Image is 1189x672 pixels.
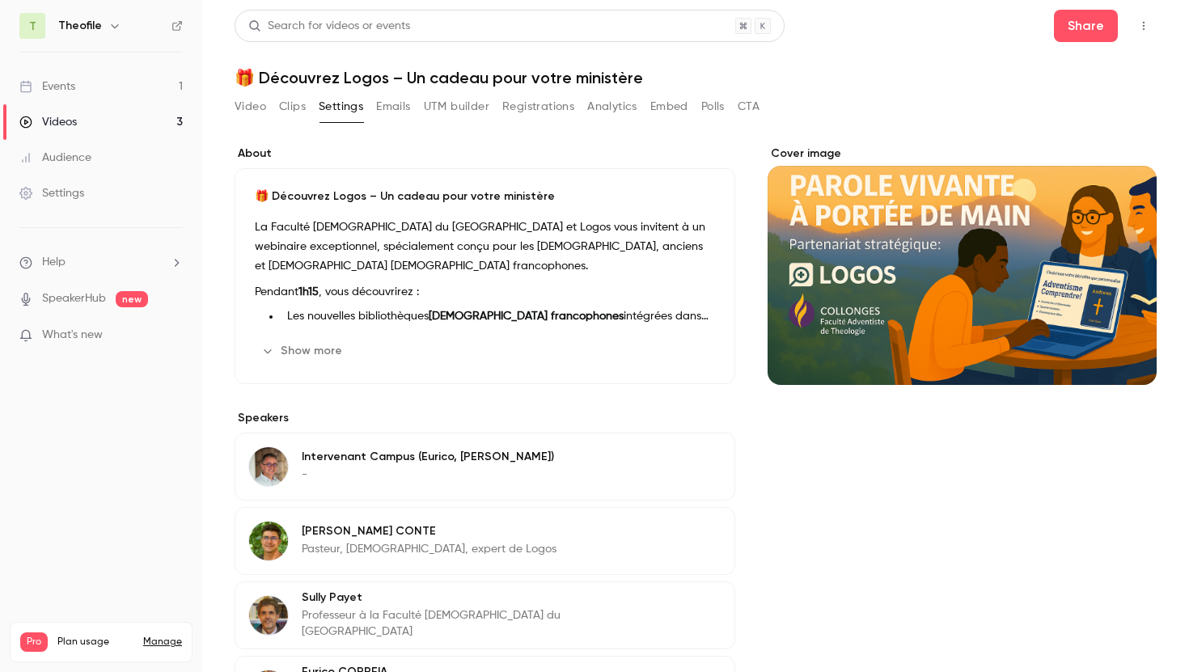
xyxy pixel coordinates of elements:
[255,282,715,302] p: Pendant , vous découvrirez :
[302,541,556,557] p: Pasteur, [DEMOGRAPHIC_DATA], expert de Logos
[249,596,288,635] img: Sully Payet
[19,78,75,95] div: Events
[302,467,554,483] p: -
[116,291,148,307] span: new
[319,94,363,120] button: Settings
[235,507,735,575] div: Jonathan CONTE[PERSON_NAME] CONTEPasteur, [DEMOGRAPHIC_DATA], expert de Logos
[302,523,556,539] p: [PERSON_NAME] CONTE
[429,311,624,322] strong: [DEMOGRAPHIC_DATA] francophones
[235,581,735,649] div: Sully PayetSully PayetProfesseur à la Faculté [DEMOGRAPHIC_DATA] du [GEOGRAPHIC_DATA]
[57,636,133,649] span: Plan usage
[281,308,715,325] li: Les nouvelles bibliothèques intégrées dans Logos.
[255,338,352,364] button: Show more
[302,607,630,640] p: Professeur à la Faculté [DEMOGRAPHIC_DATA] du [GEOGRAPHIC_DATA]
[502,94,574,120] button: Registrations
[279,94,306,120] button: Clips
[302,449,554,465] p: Intervenant Campus (Eurico, [PERSON_NAME])
[42,254,66,271] span: Help
[249,522,288,560] img: Jonathan CONTE
[768,146,1157,385] section: Cover image
[738,94,760,120] button: CTA
[19,185,84,201] div: Settings
[19,150,91,166] div: Audience
[19,254,183,271] li: help-dropdown-opener
[302,590,630,606] p: Sully Payet
[19,114,77,130] div: Videos
[42,327,103,344] span: What's new
[255,188,715,205] p: 🎁 Découvrez Logos – Un cadeau pour votre ministère
[298,286,319,298] strong: 1h15
[235,68,1157,87] h1: 🎁 Découvrez Logos – Un cadeau pour votre ministère
[235,146,735,162] label: About
[143,636,182,649] a: Manage
[235,410,735,426] label: Speakers
[376,94,410,120] button: Emails
[768,146,1157,162] label: Cover image
[1054,10,1118,42] button: Share
[249,447,288,486] img: Intervenant Campus (Eurico, Sully, Stéphane)
[163,328,183,343] iframe: Noticeable Trigger
[235,433,735,501] div: Intervenant Campus (Eurico, Sully, Stéphane)Intervenant Campus (Eurico, [PERSON_NAME])-
[701,94,725,120] button: Polls
[42,290,106,307] a: SpeakerHub
[424,94,489,120] button: UTM builder
[1131,13,1157,39] button: Top Bar Actions
[255,218,715,276] p: La Faculté [DEMOGRAPHIC_DATA] du [GEOGRAPHIC_DATA] et Logos vous invitent à un webinaire exceptio...
[20,632,48,652] span: Pro
[650,94,688,120] button: Embed
[29,18,36,35] span: T
[235,94,266,120] button: Video
[587,94,637,120] button: Analytics
[58,18,102,34] h6: Theofile
[248,18,410,35] div: Search for videos or events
